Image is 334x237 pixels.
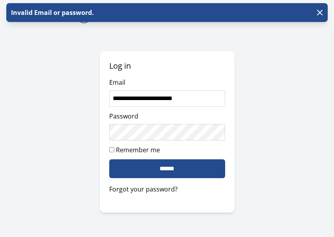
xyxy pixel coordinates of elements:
label: Remember me [116,146,160,154]
p: Invalid Email or password. [9,8,94,17]
label: Password [109,112,138,120]
label: Email [109,78,125,87]
h2: Log in [109,60,225,71]
a: Forgot your password? [109,184,225,194]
